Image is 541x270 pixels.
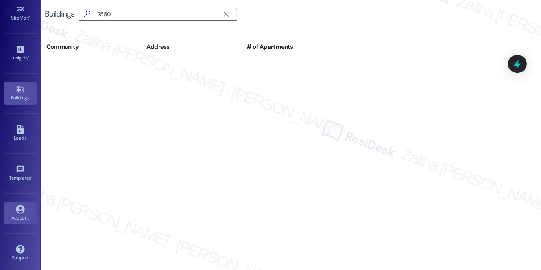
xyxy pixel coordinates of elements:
[98,9,220,20] input: Search by building address
[4,202,37,224] a: Account
[241,37,341,57] div: # of Apartments
[31,174,33,180] span: •
[41,37,141,57] div: Community
[81,10,94,18] i: 
[28,54,29,59] span: •
[4,242,37,264] a: Support
[141,37,241,57] div: Address
[4,123,37,145] a: Leads
[4,162,37,184] a: Templates •
[224,11,228,18] i: 
[29,14,31,20] span: •
[4,82,37,104] a: Buildings
[45,10,74,18] div: Buildings
[220,8,233,20] button: Clear text
[4,2,37,24] a: Site Visit •
[4,42,37,64] a: Insights •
